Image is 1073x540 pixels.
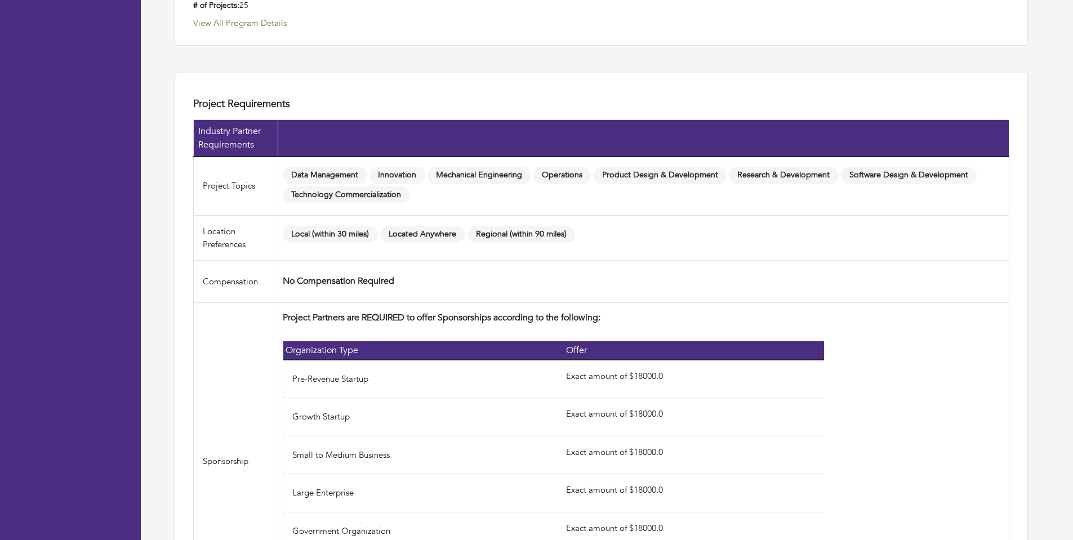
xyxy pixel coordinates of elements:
span: Software Design & Development [841,167,977,184]
td: Pre-Revenue Startup [283,360,564,398]
a: View All Program Details [193,17,1009,30]
h4: Project Requirements [193,98,1009,110]
td: Large Enterprise [283,474,564,512]
span: Operations [533,167,591,184]
p: Exact amount of $18000.0 [566,370,822,383]
td: Project Topics [194,157,278,216]
p: Exact amount of $18000.0 [566,408,822,421]
span: Regional (within 90 miles) [468,226,576,243]
span: Technology Commercialization [283,186,410,204]
th: Industry Partner Requirements [194,119,278,157]
span: Mechanical Engineering [428,167,531,184]
span: Local (within 30 miles) [283,226,378,243]
span: Data Management [283,167,367,184]
p: Exact amount of $18000.0 [566,484,822,497]
th: Offer [564,341,824,360]
span: Product Design & Development [593,167,727,184]
td: Small to Medium Business [283,436,564,474]
span: Research & Development [729,167,839,184]
p: Exact amount of $18000.0 [566,446,822,459]
h4: Project Partners are REQUIRED to offer Sponsorships according to the following: [283,313,1004,323]
td: Location Preferences [194,216,278,261]
span: Innovation [369,167,425,184]
span: Located Anywhere [380,226,465,243]
th: Organization Type [283,341,564,360]
td: Compensation [194,261,278,302]
p: Exact amount of $18000.0 [566,522,822,535]
td: Growth Startup [283,398,564,436]
h4: No Compensation Required [283,276,1004,287]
